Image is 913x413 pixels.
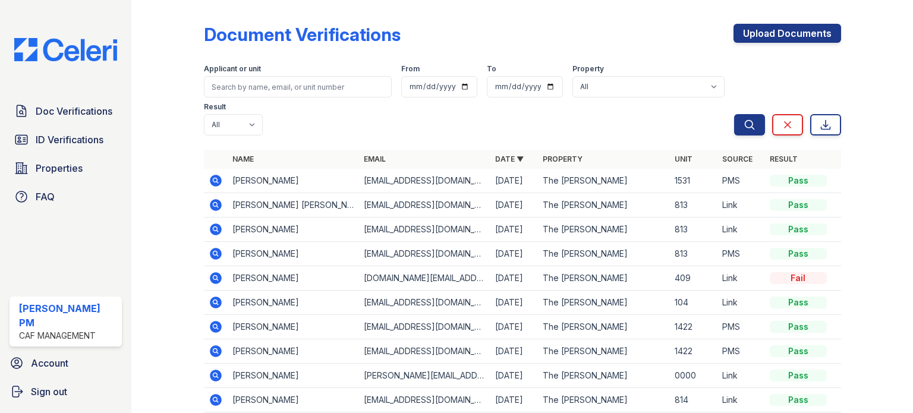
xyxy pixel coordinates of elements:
[670,242,717,266] td: 813
[10,156,122,180] a: Properties
[717,315,765,339] td: PMS
[538,169,669,193] td: The [PERSON_NAME]
[490,193,538,217] td: [DATE]
[228,315,359,339] td: [PERSON_NAME]
[228,291,359,315] td: [PERSON_NAME]
[770,175,827,187] div: Pass
[359,242,490,266] td: [EMAIL_ADDRESS][DOMAIN_NAME]
[717,242,765,266] td: PMS
[232,155,254,163] a: Name
[228,193,359,217] td: [PERSON_NAME] [PERSON_NAME]
[722,155,753,163] a: Source
[228,364,359,388] td: [PERSON_NAME]
[10,185,122,209] a: FAQ
[717,339,765,364] td: PMS
[401,64,420,74] label: From
[204,64,261,74] label: Applicant or unit
[770,394,827,406] div: Pass
[204,102,226,112] label: Result
[359,169,490,193] td: [EMAIL_ADDRESS][DOMAIN_NAME]
[572,64,604,74] label: Property
[670,169,717,193] td: 1531
[538,217,669,242] td: The [PERSON_NAME]
[770,345,827,357] div: Pass
[490,388,538,412] td: [DATE]
[717,388,765,412] td: Link
[770,223,827,235] div: Pass
[490,242,538,266] td: [DATE]
[543,155,583,163] a: Property
[10,99,122,123] a: Doc Verifications
[359,291,490,315] td: [EMAIL_ADDRESS][DOMAIN_NAME]
[490,217,538,242] td: [DATE]
[770,297,827,308] div: Pass
[19,330,117,342] div: CAF Management
[717,291,765,315] td: Link
[670,339,717,364] td: 1422
[538,364,669,388] td: The [PERSON_NAME]
[717,364,765,388] td: Link
[717,193,765,217] td: Link
[490,315,538,339] td: [DATE]
[538,291,669,315] td: The [PERSON_NAME]
[733,24,841,43] a: Upload Documents
[490,364,538,388] td: [DATE]
[204,76,392,97] input: Search by name, email, or unit number
[36,133,103,147] span: ID Verifications
[675,155,692,163] a: Unit
[670,364,717,388] td: 0000
[204,24,401,45] div: Document Verifications
[5,38,127,61] img: CE_Logo_Blue-a8612792a0a2168367f1c8372b55b34899dd931a85d93a1a3d3e32e68fde9ad4.png
[717,217,765,242] td: Link
[10,128,122,152] a: ID Verifications
[770,155,798,163] a: Result
[228,339,359,364] td: [PERSON_NAME]
[770,272,827,284] div: Fail
[538,193,669,217] td: The [PERSON_NAME]
[359,388,490,412] td: [EMAIL_ADDRESS][DOMAIN_NAME]
[670,388,717,412] td: 814
[36,104,112,118] span: Doc Verifications
[487,64,496,74] label: To
[770,370,827,382] div: Pass
[228,217,359,242] td: [PERSON_NAME]
[359,315,490,339] td: [EMAIL_ADDRESS][DOMAIN_NAME]
[538,242,669,266] td: The [PERSON_NAME]
[364,155,386,163] a: Email
[31,356,68,370] span: Account
[670,291,717,315] td: 104
[490,291,538,315] td: [DATE]
[670,266,717,291] td: 409
[670,217,717,242] td: 813
[490,169,538,193] td: [DATE]
[5,380,127,403] a: Sign out
[5,351,127,375] a: Account
[538,339,669,364] td: The [PERSON_NAME]
[670,315,717,339] td: 1422
[36,161,83,175] span: Properties
[228,388,359,412] td: [PERSON_NAME]
[670,193,717,217] td: 813
[359,339,490,364] td: [EMAIL_ADDRESS][DOMAIN_NAME]
[19,301,117,330] div: [PERSON_NAME] PM
[359,217,490,242] td: [EMAIL_ADDRESS][DOMAIN_NAME]
[770,248,827,260] div: Pass
[359,193,490,217] td: [EMAIL_ADDRESS][DOMAIN_NAME]
[228,242,359,266] td: [PERSON_NAME]
[495,155,524,163] a: Date ▼
[770,321,827,333] div: Pass
[31,384,67,399] span: Sign out
[538,388,669,412] td: The [PERSON_NAME]
[770,199,827,211] div: Pass
[717,169,765,193] td: PMS
[359,266,490,291] td: [DOMAIN_NAME][EMAIL_ADDRESS][DOMAIN_NAME]
[490,339,538,364] td: [DATE]
[228,266,359,291] td: [PERSON_NAME]
[36,190,55,204] span: FAQ
[490,266,538,291] td: [DATE]
[359,364,490,388] td: [PERSON_NAME][EMAIL_ADDRESS][PERSON_NAME][DOMAIN_NAME]
[717,266,765,291] td: Link
[538,315,669,339] td: The [PERSON_NAME]
[228,169,359,193] td: [PERSON_NAME]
